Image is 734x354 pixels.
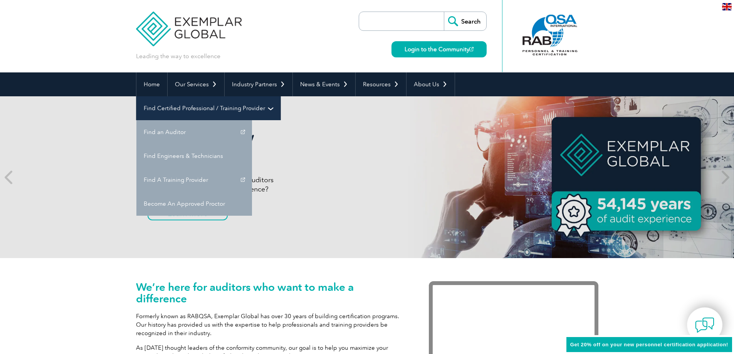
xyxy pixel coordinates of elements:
a: Login to the Community [391,41,487,57]
p: Leading the way to excellence [136,52,220,60]
img: en [722,3,732,10]
input: Search [444,12,486,30]
span: Get 20% off on your new personnel certification application! [570,342,728,347]
img: open_square.png [469,47,474,51]
p: Did you know that our certified auditors have over 54,145 years of experience? [148,175,437,194]
h2: Getting to Know Our Customers [148,128,437,164]
img: contact-chat.png [695,315,714,335]
a: Find an Auditor [136,120,252,144]
a: About Us [406,72,455,96]
a: News & Events [293,72,355,96]
a: Become An Approved Proctor [136,192,252,216]
h1: We’re here for auditors who want to make a difference [136,281,406,304]
a: Our Services [168,72,224,96]
a: Find Engineers & Technicians [136,144,252,168]
a: Home [136,72,167,96]
p: Formerly known as RABQSA, Exemplar Global has over 30 years of building certification programs. O... [136,312,406,337]
a: Find Certified Professional / Training Provider [136,96,280,120]
a: Find A Training Provider [136,168,252,192]
a: Resources [356,72,406,96]
a: Industry Partners [225,72,292,96]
